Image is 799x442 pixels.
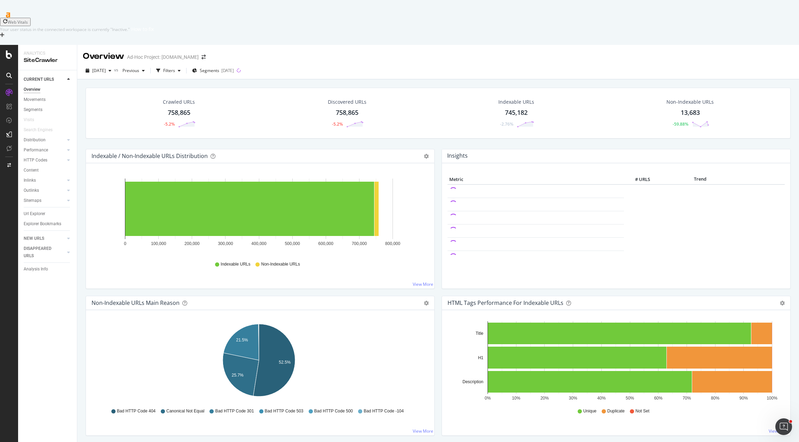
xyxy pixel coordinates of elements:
[24,177,65,184] a: Inlinks
[583,408,596,414] span: Unique
[485,395,491,400] text: 0%
[711,395,719,400] text: 80%
[24,266,72,273] a: Analysis Info
[120,65,148,76] button: Previous
[117,408,156,414] span: Bad HTTP Code 404
[131,26,154,32] a: How to fix
[780,301,785,306] div: gear
[769,428,789,434] a: View More
[168,108,190,117] div: 758,865
[265,408,303,414] span: Bad HTTP Code 503
[24,167,72,174] a: Content
[215,408,254,414] span: Bad HTTP Code 301
[24,245,65,260] a: DISAPPEARED URLS
[512,395,520,400] text: 10%
[478,355,484,360] text: H1
[682,395,691,400] text: 70%
[163,68,175,73] div: Filters
[163,98,195,105] div: Crawled URLs
[24,56,71,64] div: SiteCrawler
[24,126,53,134] div: Search Engines
[24,177,36,184] div: Inlinks
[498,98,534,105] div: Indexable URLs
[666,98,714,105] div: Non-Indexable URLs
[92,68,106,73] span: 2025 Oct. 2nd
[462,379,483,384] text: Description
[24,106,42,113] div: Segments
[24,187,39,194] div: Outlinks
[285,241,300,246] text: 500,000
[24,235,65,242] a: NEW URLS
[24,147,48,154] div: Performance
[24,187,65,194] a: Outlinks
[24,157,47,164] div: HTTP Codes
[626,395,634,400] text: 50%
[540,395,549,400] text: 20%
[413,428,433,434] a: View More
[279,360,291,365] text: 52.5%
[189,65,237,76] button: Segments[DATE]
[24,126,60,134] a: Search Engines
[24,50,71,56] div: Analytics
[92,174,426,255] svg: A chart.
[328,98,366,105] div: Discovered URLs
[318,241,334,246] text: 600,000
[24,116,34,124] div: Visits
[218,241,233,246] text: 300,000
[24,106,72,113] a: Segments
[24,116,41,124] a: Visits
[624,174,652,185] th: # URLS
[635,408,649,414] span: Not Set
[24,197,65,204] a: Sitemaps
[448,321,782,402] svg: A chart.
[569,395,577,400] text: 30%
[24,76,65,83] a: CURRENT URLS
[673,121,688,127] div: -59.88%
[92,152,208,159] div: Indexable / Non-Indexable URLs Distribution
[424,154,429,159] div: gear
[124,241,126,246] text: 0
[24,76,54,83] div: CURRENT URLS
[448,299,563,306] div: HTML Tags Performance for Indexable URLs
[24,157,65,164] a: HTTP Codes
[681,108,700,117] div: 13,683
[114,67,120,73] span: vs
[24,167,39,174] div: Content
[385,241,401,246] text: 800,000
[24,266,48,273] div: Analysis Info
[200,68,219,73] span: Segments
[184,241,200,246] text: 200,000
[24,220,61,228] div: Explorer Bookmarks
[775,418,792,435] iframe: Intercom live chat
[83,65,114,76] button: [DATE]
[505,108,528,117] div: 745,182
[83,50,124,62] div: Overview
[92,321,426,402] svg: A chart.
[127,54,199,61] div: Ad-Hoc Project: [DOMAIN_NAME]
[24,136,46,144] div: Distribution
[413,281,433,287] a: View More
[221,261,250,267] span: Indexable URLs
[654,395,663,400] text: 60%
[24,86,40,93] div: Overview
[607,408,625,414] span: Duplicate
[251,241,267,246] text: 400,000
[336,108,358,117] div: 758,865
[24,220,72,228] a: Explorer Bookmarks
[153,65,183,76] button: Filters
[24,210,72,218] a: Url Explorer
[652,174,748,185] th: Trend
[8,19,28,25] span: Web Vitals
[232,372,244,377] text: 25.7%
[236,337,248,342] text: 21.5%
[424,301,429,306] div: gear
[24,245,59,260] div: DISAPPEARED URLS
[261,261,300,267] span: Non-Indexable URLs
[332,121,343,127] div: -5.2%
[24,96,72,103] a: Movements
[24,136,65,144] a: Distribution
[364,408,404,414] span: Bad HTTP Code -104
